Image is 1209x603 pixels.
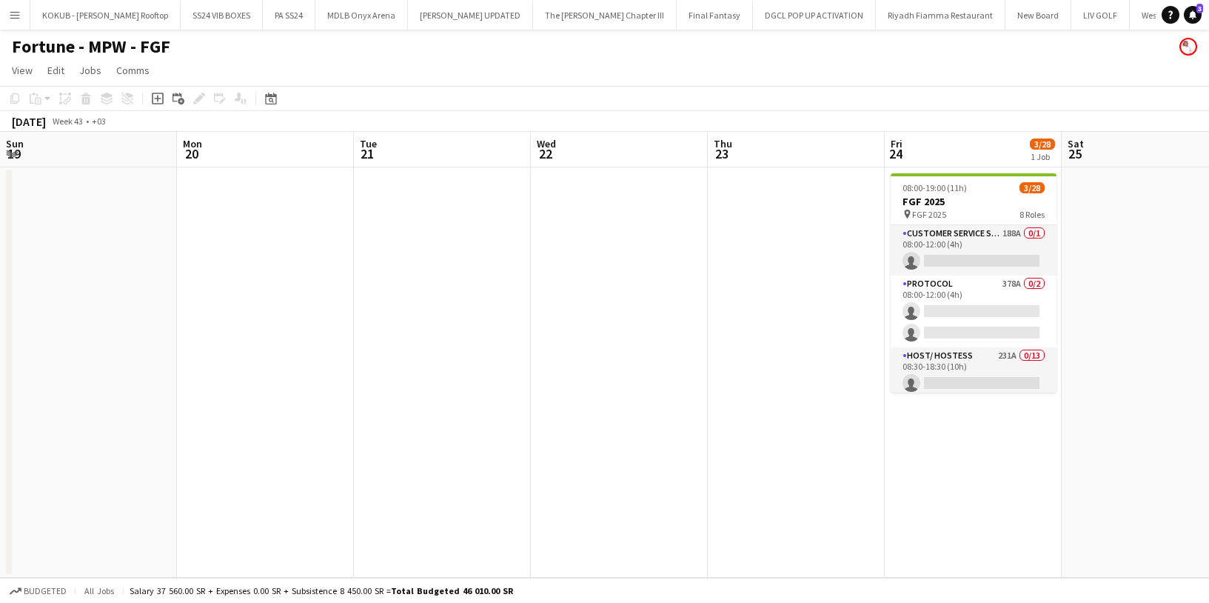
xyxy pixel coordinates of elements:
[533,1,677,30] button: The [PERSON_NAME] Chapter III
[677,1,753,30] button: Final Fantasy
[360,137,377,150] span: Tue
[315,1,408,30] button: MDLB Onyx Arena
[1030,139,1055,150] span: 3/28
[181,1,263,30] button: SS24 VIB BOXES
[81,585,117,596] span: All jobs
[876,1,1005,30] button: Riyadh Fiamma Restaurant
[6,137,24,150] span: Sun
[888,145,902,162] span: 24
[1019,182,1045,193] span: 3/28
[116,64,150,77] span: Comms
[891,173,1056,393] app-job-card: 08:00-19:00 (11h)3/28FGF 2025 FGF 20258 RolesCustomer Service Staff188A0/108:00-12:00 (4h) Protoc...
[110,61,155,80] a: Comms
[408,1,533,30] button: [PERSON_NAME] UPDATED
[358,145,377,162] span: 21
[1071,1,1130,30] button: LIV GOLF
[714,137,732,150] span: Thu
[902,182,967,193] span: 08:00-19:00 (11h)
[711,145,732,162] span: 23
[535,145,556,162] span: 22
[891,225,1056,276] app-card-role: Customer Service Staff188A0/108:00-12:00 (4h)
[1196,4,1203,13] span: 3
[181,145,202,162] span: 20
[24,586,67,596] span: Budgeted
[12,64,33,77] span: View
[47,64,64,77] span: Edit
[7,583,69,599] button: Budgeted
[12,36,170,58] h1: Fortune - MPW - FGF
[263,1,315,30] button: PA SS24
[1005,1,1071,30] button: New Board
[92,116,106,127] div: +03
[41,61,70,80] a: Edit
[537,137,556,150] span: Wed
[49,116,86,127] span: Week 43
[30,1,181,30] button: KOKUB - [PERSON_NAME] Rooftop
[891,276,1056,347] app-card-role: Protocol378A0/208:00-12:00 (4h)
[130,585,513,596] div: Salary 37 560.00 SR + Expenses 0.00 SR + Subsistence 8 450.00 SR =
[1068,137,1084,150] span: Sat
[1031,151,1054,162] div: 1 Job
[79,64,101,77] span: Jobs
[912,209,946,220] span: FGF 2025
[891,195,1056,208] h3: FGF 2025
[183,137,202,150] span: Mon
[6,61,38,80] a: View
[391,585,513,596] span: Total Budgeted 46 010.00 SR
[1184,6,1202,24] a: 3
[753,1,876,30] button: DGCL POP UP ACTIVATION
[4,145,24,162] span: 19
[1179,38,1197,56] app-user-avatar: Yousef Alotaibi
[891,137,902,150] span: Fri
[1065,145,1084,162] span: 25
[12,114,46,129] div: [DATE]
[1019,209,1045,220] span: 8 Roles
[73,61,107,80] a: Jobs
